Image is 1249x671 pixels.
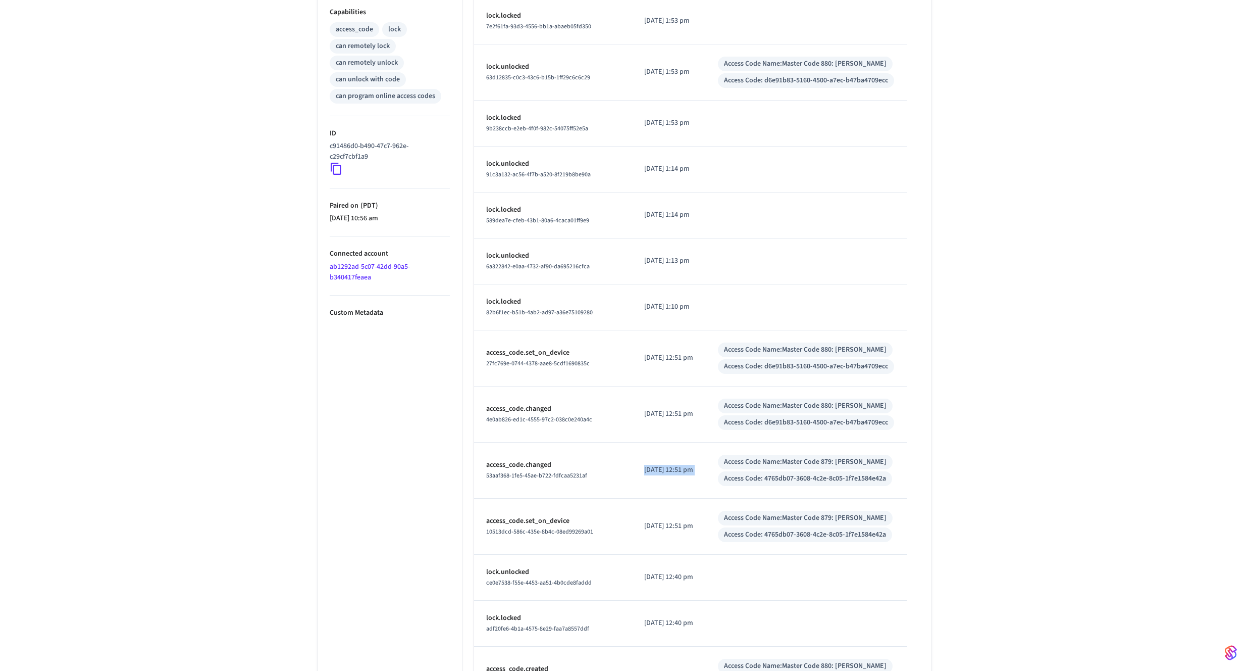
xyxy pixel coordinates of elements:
p: [DATE] 1:53 pm [644,67,694,77]
div: can remotely unlock [336,58,398,68]
p: [DATE] 12:51 pm [644,409,694,419]
span: 6a322842-e0aa-4732-af90-da695216cfca [486,262,590,271]
span: ce0e7538-f55e-4453-aa51-4b0cde8faddd [486,579,592,587]
p: access_code.changed [486,404,620,414]
span: 27fc769e-0744-4378-aae8-5cdf1690835c [486,359,590,368]
div: can unlock with code [336,74,400,85]
span: 4e0ab826-ed1c-4555-97c2-038c0e240a4c [486,415,592,424]
div: Access Code Name: Master Code 879: [PERSON_NAME] [724,513,887,523]
p: Paired on [330,201,450,211]
div: Access Code Name: Master Code 880: [PERSON_NAME] [724,345,887,355]
p: lock.locked [486,205,620,215]
p: lock.locked [486,613,620,624]
a: ab1292ad-5c07-42dd-90a5-b340417feaea [330,262,410,282]
div: Access Code: 4765db07-3608-4c2e-8c05-1f7e1584e42a [724,530,886,540]
p: c91486d0-b490-47c7-962e-c29cf7cbf1a9 [330,141,446,162]
p: access_code.changed [486,460,620,470]
p: Connected account [330,249,450,259]
p: lock.unlocked [486,251,620,261]
p: lock.unlocked [486,567,620,578]
p: access_code.set_on_device [486,516,620,526]
p: [DATE] 1:13 pm [644,256,694,266]
div: Access Code: d6e91b83-5160-4500-a7ec-b47ba4709ecc [724,75,888,86]
div: lock [388,24,401,35]
p: [DATE] 12:51 pm [644,521,694,532]
p: lock.locked [486,113,620,123]
p: access_code.set_on_device [486,348,620,358]
span: 91c3a132-ac56-4f7b-a520-8f219b8be90a [486,170,591,179]
div: Access Code: d6e91b83-5160-4500-a7ec-b47ba4709ecc [724,417,888,428]
p: [DATE] 1:53 pm [644,16,694,26]
p: [DATE] 12:51 pm [644,353,694,363]
div: Access Code: 4765db07-3608-4c2e-8c05-1f7e1584e42a [724,473,886,484]
div: can remotely lock [336,41,390,52]
p: [DATE] 1:14 pm [644,164,694,174]
p: lock.unlocked [486,62,620,72]
p: [DATE] 12:51 pm [644,465,694,475]
p: ID [330,128,450,139]
span: ( PDT ) [358,201,378,211]
p: Capabilities [330,7,450,18]
p: [DATE] 12:40 pm [644,618,694,629]
p: lock.unlocked [486,159,620,169]
span: 589dea7e-cfeb-43b1-80a6-4caca01ff9e9 [486,216,589,225]
p: [DATE] 10:56 am [330,213,450,224]
span: 53aaf368-1fe5-45ae-b722-fdfcaa5231af [486,471,587,480]
span: 9b238ccb-e2eb-4f0f-982c-54075ff52e5a [486,124,588,133]
p: lock.locked [486,297,620,307]
span: 82b6f1ec-b51b-4ab2-ad97-a36e75109280 [486,308,593,317]
span: 63d12835-c0c3-43c6-b15b-1ff29c6c6c29 [486,73,590,82]
p: [DATE] 1:53 pm [644,118,694,128]
div: Access Code Name: Master Code 880: [PERSON_NAME] [724,401,887,411]
p: [DATE] 12:40 pm [644,572,694,583]
p: [DATE] 1:10 pm [644,302,694,312]
span: 10513dcd-586c-435e-8b4c-08ed99269a01 [486,528,593,536]
img: SeamLogoGradient.69752ec5.svg [1225,645,1237,661]
div: Access Code: d6e91b83-5160-4500-a7ec-b47ba4709ecc [724,361,888,372]
p: lock.locked [486,11,620,21]
div: can program online access codes [336,91,435,102]
div: access_code [336,24,373,35]
span: 7e2f61fa-93d3-4556-bb1a-abaeb05fd350 [486,22,591,31]
div: Access Code Name: Master Code 880: [PERSON_NAME] [724,59,887,69]
div: Access Code Name: Master Code 879: [PERSON_NAME] [724,457,887,467]
span: adf20fe6-4b1a-4575-8e29-faa7a8557ddf [486,625,589,633]
p: [DATE] 1:14 pm [644,210,694,220]
p: Custom Metadata [330,308,450,318]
